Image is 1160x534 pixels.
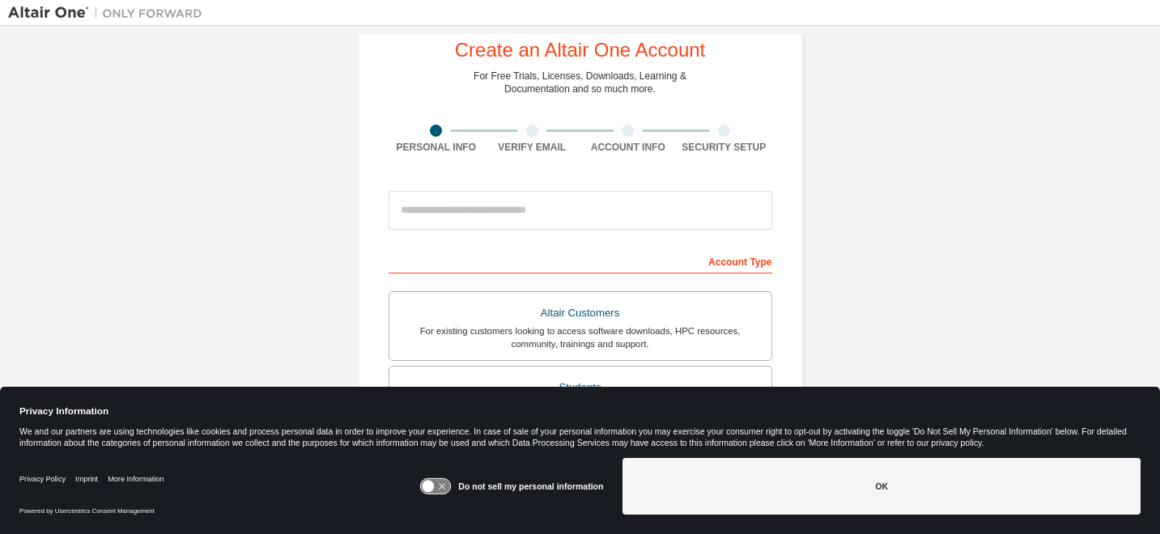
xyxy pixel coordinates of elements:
[474,70,686,95] div: For Free Trials, Licenses, Downloads, Learning & Documentation and so much more.
[580,141,677,154] div: Account Info
[8,5,210,21] img: Altair One
[484,141,580,154] div: Verify Email
[455,40,706,60] div: Create an Altair One Account
[399,324,762,350] div: For existing customers looking to access software downloads, HPC resources, community, trainings ...
[389,141,485,154] div: Personal Info
[399,302,762,324] div: Altair Customers
[399,376,762,399] div: Students
[389,248,772,273] div: Account Type
[676,141,772,154] div: Security Setup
